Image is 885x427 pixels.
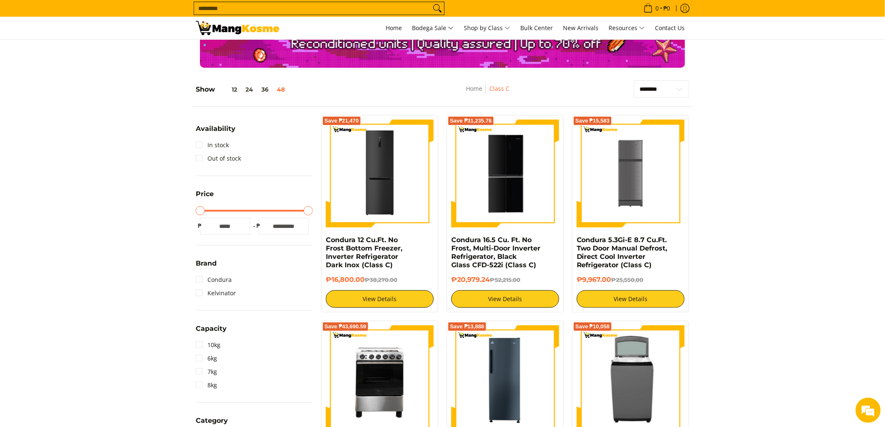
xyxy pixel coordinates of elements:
[654,5,660,11] span: 0
[490,276,520,283] del: ₱52,215.00
[196,21,279,35] img: Class C Home &amp; Business Appliances: Up to 70% Off l Mang Kosme
[576,118,610,123] span: Save ₱15,583
[196,260,217,267] span: Brand
[196,273,232,286] a: Condura
[381,17,406,39] a: Home
[196,85,289,94] h5: Show
[662,5,672,11] span: ₱0
[450,324,484,329] span: Save ₱13,888
[641,4,673,13] span: •
[196,260,217,273] summary: Open
[417,84,559,102] nav: Breadcrumbs
[451,121,559,226] img: Condura 16.5 Cu. Ft. No Frost, Multi-Door Inverter Refrigerator, Black Glass CFD-522i (Class C)
[609,23,645,33] span: Resources
[563,24,599,32] span: New Arrivals
[365,276,397,283] del: ₱38,270.00
[577,236,668,269] a: Condura 5.3Gi-E 8.7 Cu.Ft. Two Door Manual Defrost, Direct Cool Inverter Refrigerator (Class C)
[651,17,689,39] a: Contact Us
[559,17,603,39] a: New Arrivals
[325,324,366,329] span: Save ₱43,690.59
[196,152,241,165] a: Out of stock
[516,17,557,39] a: Bulk Center
[196,378,217,392] a: 8kg
[489,84,509,92] a: Class C
[325,118,359,123] span: Save ₱21,470
[604,17,649,39] a: Resources
[196,138,229,152] a: In stock
[43,47,141,58] div: Leave a message
[431,2,444,15] button: Search
[451,276,559,284] h6: ₱20,979.24
[215,86,241,93] button: 12
[241,86,257,93] button: 24
[576,324,610,329] span: Save ₱10,058
[326,236,402,269] a: Condura 12 Cu.Ft. No Frost Bottom Freezer, Inverter Refrigerator Dark Inox (Class C)
[196,191,214,197] span: Price
[273,86,289,93] button: 48
[196,417,228,424] span: Category
[196,338,220,352] a: 10kg
[196,325,227,332] span: Capacity
[577,290,685,308] a: View Details
[577,276,685,284] h6: ₱9,967.00
[288,17,689,39] nav: Main Menu
[18,105,146,190] span: We are offline. Please leave us a message.
[137,4,157,24] div: Minimize live chat window
[412,23,454,33] span: Bodega Sale
[326,120,434,228] img: condura-no-frost-inverter-bottom-freezer-refrigerator-9-cubic-feet-class-c-mang-kosme
[196,325,227,338] summary: Open
[326,276,434,284] h6: ₱16,800.00
[196,125,235,132] span: Availability
[464,23,510,33] span: Shop by Class
[655,24,685,32] span: Contact Us
[450,118,492,123] span: Save ₱31,235.76
[326,290,434,308] a: View Details
[520,24,553,32] span: Bulk Center
[196,286,236,300] a: Kelvinator
[123,258,152,269] em: Submit
[386,24,402,32] span: Home
[408,17,458,39] a: Bodega Sale
[196,191,214,204] summary: Open
[460,17,514,39] a: Shop by Class
[451,236,540,269] a: Condura 16.5 Cu. Ft. No Frost, Multi-Door Inverter Refrigerator, Black Glass CFD-522i (Class C)
[196,352,217,365] a: 6kg
[466,84,482,92] a: Home
[577,120,685,227] img: Condura 5.3Gi-E 8.7 Cu.Ft. Two Door Manual Defrost, Direct Cool Inverter Refrigerator (Class C)
[611,276,644,283] del: ₱25,550.00
[257,86,273,93] button: 36
[4,228,159,258] textarea: Type your message and click 'Submit'
[451,290,559,308] a: View Details
[196,365,217,378] a: 7kg
[196,222,204,230] span: ₱
[254,222,263,230] span: ₱
[196,125,235,138] summary: Open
